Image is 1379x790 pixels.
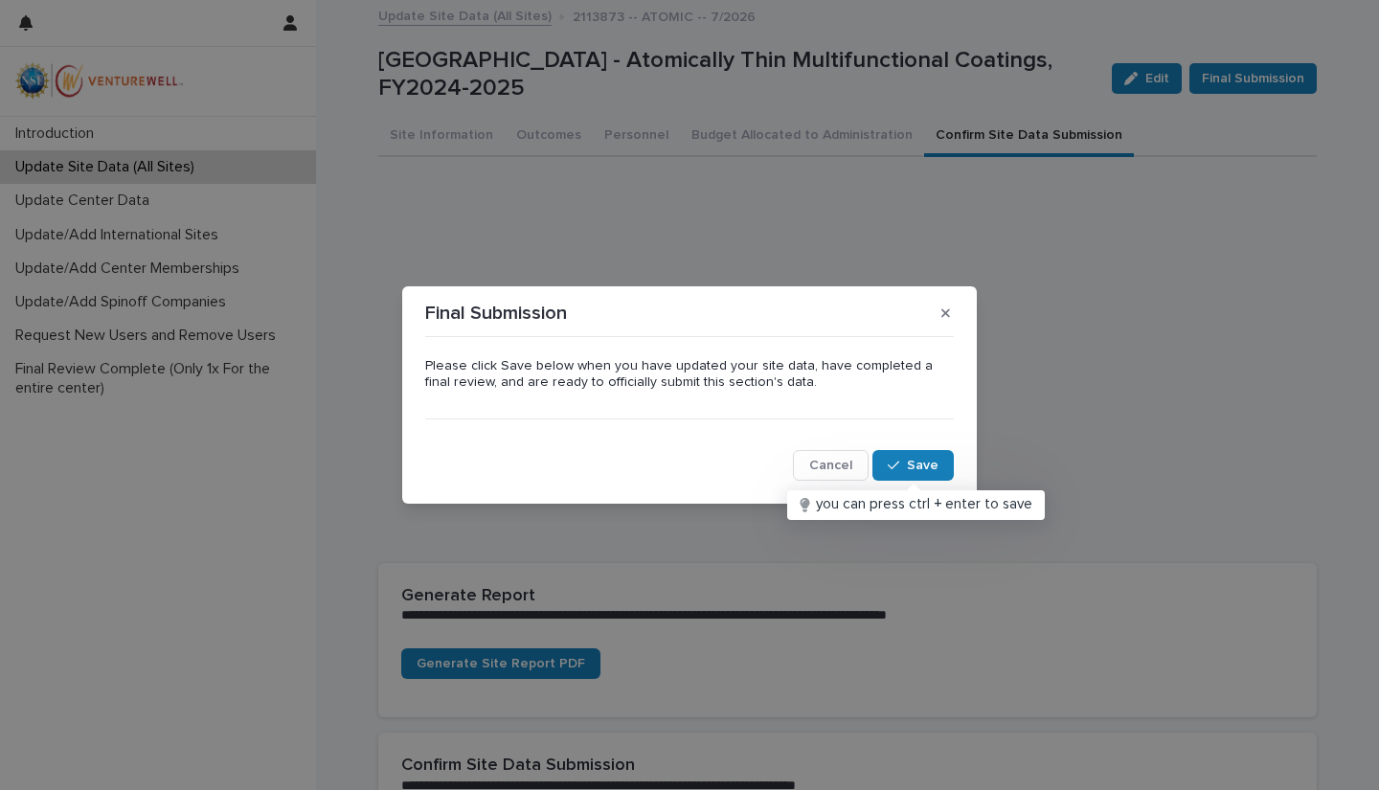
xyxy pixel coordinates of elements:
[793,450,869,481] button: Cancel
[872,450,954,481] button: Save
[907,459,938,472] span: Save
[425,302,567,325] p: Final Submission
[809,459,852,472] span: Cancel
[425,358,954,391] p: Please click Save below when you have updated your site data, have completed a final review, and ...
